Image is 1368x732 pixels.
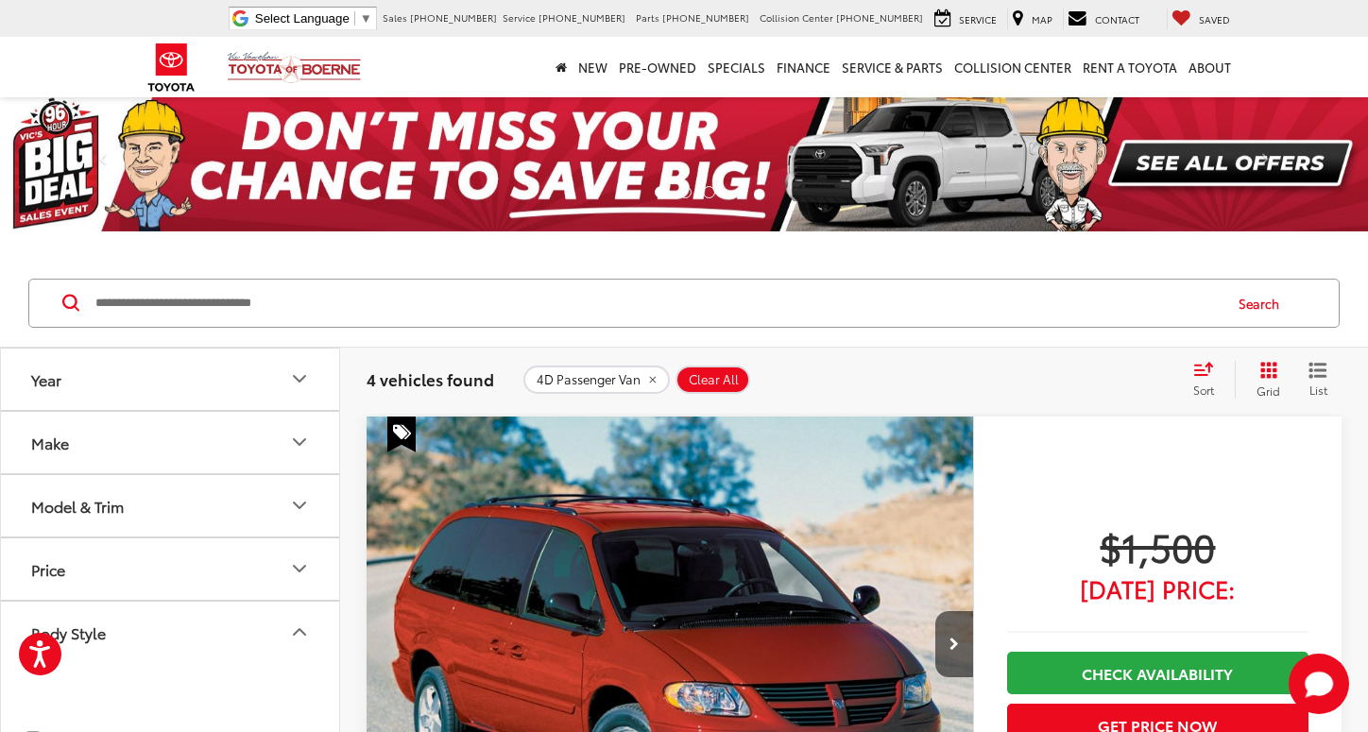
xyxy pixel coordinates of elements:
div: Body Style [31,623,106,641]
a: Service & Parts: Opens in a new tab [836,37,949,97]
button: Clear All [675,366,750,394]
div: Make [288,431,311,453]
button: Next image [935,611,973,677]
span: Map [1032,12,1052,26]
span: Saved [1199,12,1230,26]
span: [PHONE_NUMBER] [410,10,497,25]
div: Body Style [288,621,311,643]
button: MakeMake [1,412,341,473]
a: New [573,37,613,97]
img: Vic Vaughan Toyota of Boerne [227,51,362,84]
div: Model & Trim [288,494,311,517]
span: 4D Passenger Van [537,372,641,387]
div: Make [31,434,69,451]
span: ▼ [360,11,372,26]
a: Rent a Toyota [1077,37,1183,97]
span: Grid [1257,383,1280,399]
span: [PHONE_NUMBER] [539,10,625,25]
a: Select Language​ [255,11,372,26]
div: Price [288,557,311,580]
a: Check Availability [1007,652,1308,694]
button: Toggle Chat Window [1289,654,1349,714]
span: [PHONE_NUMBER] [836,10,923,25]
button: Search [1221,280,1307,327]
a: About [1183,37,1237,97]
div: Year [31,370,61,388]
button: Grid View [1235,361,1294,399]
a: Map [1007,9,1057,29]
a: My Saved Vehicles [1167,9,1235,29]
a: Home [550,37,573,97]
span: Collision Center [760,10,833,25]
span: List [1308,382,1327,398]
div: Year [288,367,311,390]
a: Pre-Owned [613,37,702,97]
span: Contact [1095,12,1139,26]
span: Clear All [689,372,739,387]
a: Specials [702,37,771,97]
svg: Start Chat [1289,654,1349,714]
span: ​ [354,11,355,26]
button: Body StyleBody Style [1,602,341,663]
button: Select sort value [1184,361,1235,399]
button: YearYear [1,349,341,410]
span: Special [387,417,416,452]
a: Finance [771,37,836,97]
a: Contact [1063,9,1144,29]
input: Search by Make, Model, or Keyword [94,281,1221,326]
button: remove 4D%20Passenger%20Van [523,366,670,394]
button: PricePrice [1,538,341,600]
span: Select Language [255,11,350,26]
img: Toyota [136,37,207,98]
span: Sort [1193,382,1214,398]
div: Model & Trim [31,497,124,515]
a: Service [930,9,1001,29]
button: List View [1294,361,1342,399]
span: Parts [636,10,659,25]
span: Sales [383,10,407,25]
span: [PHONE_NUMBER] [662,10,749,25]
span: Service [959,12,997,26]
span: 4 vehicles found [367,367,494,390]
span: [DATE] Price: [1007,579,1308,598]
div: Price [31,560,65,578]
span: $1,500 [1007,522,1308,570]
button: Model & TrimModel & Trim [1,475,341,536]
span: Service [503,10,536,25]
a: Collision Center [949,37,1077,97]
